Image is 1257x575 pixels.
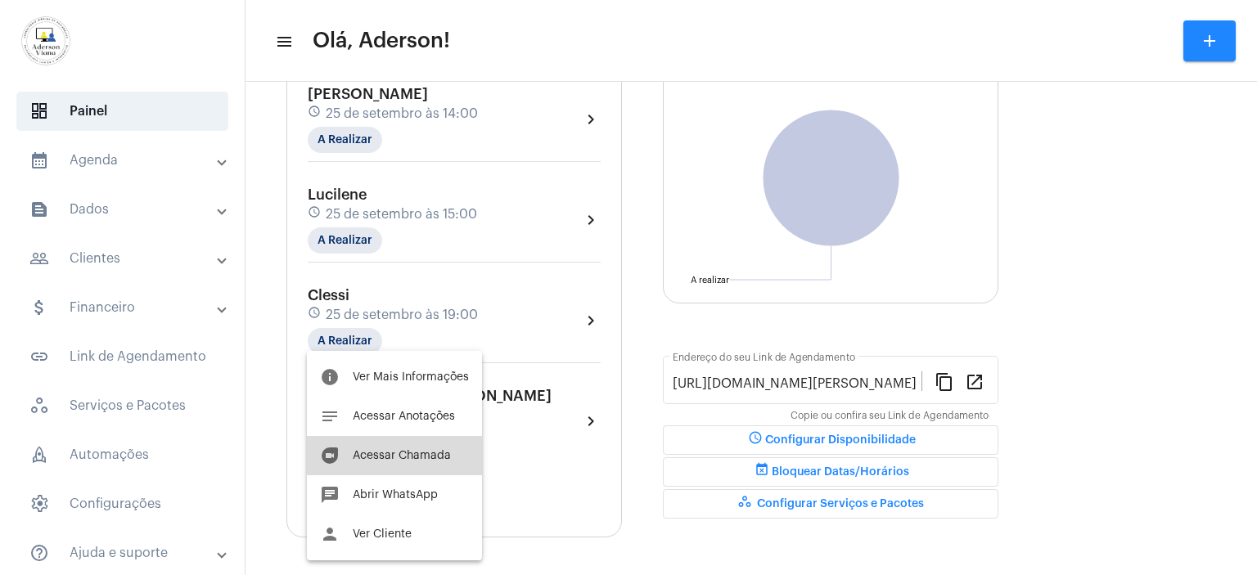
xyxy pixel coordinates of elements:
mat-icon: info [320,367,340,387]
mat-icon: duo [320,446,340,465]
span: Acessar Anotações [353,411,455,422]
mat-icon: person [320,524,340,544]
span: Ver Mais Informações [353,371,469,383]
span: Ver Cliente [353,528,412,540]
mat-icon: chat [320,485,340,505]
span: Abrir WhatsApp [353,489,438,501]
mat-icon: notes [320,407,340,426]
span: Acessar Chamada [353,450,451,461]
